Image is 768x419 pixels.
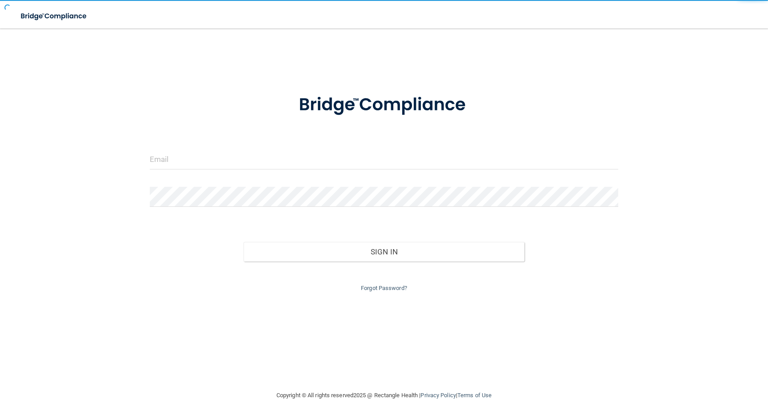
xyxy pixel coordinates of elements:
a: Privacy Policy [420,392,456,399]
a: Forgot Password? [361,285,407,291]
div: Copyright © All rights reserved 2025 @ Rectangle Health | | [222,381,546,410]
img: bridge_compliance_login_screen.278c3ca4.svg [280,82,488,128]
img: bridge_compliance_login_screen.278c3ca4.svg [13,7,95,25]
a: Terms of Use [457,392,492,399]
input: Email [150,149,619,169]
button: Sign In [244,242,525,262]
